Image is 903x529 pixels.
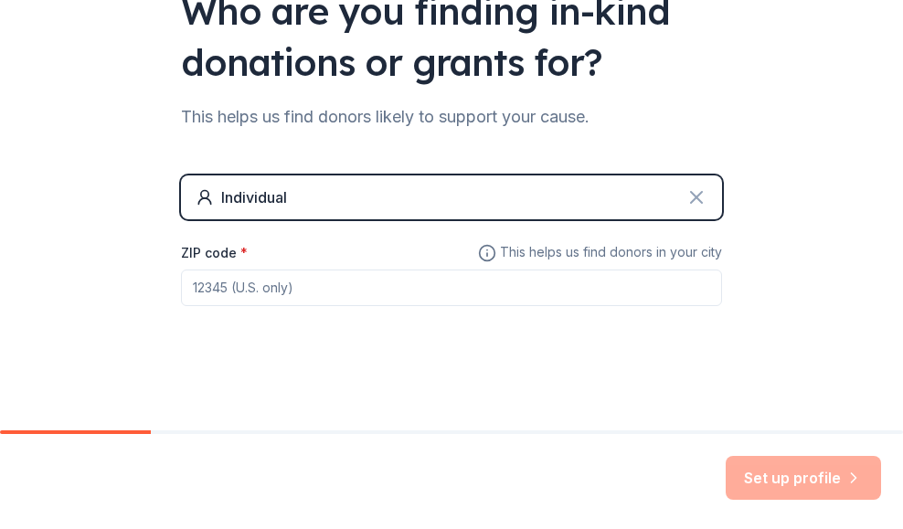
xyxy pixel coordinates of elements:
[478,241,722,264] span: This helps us find donors in your city
[221,186,287,208] div: Individual
[181,102,722,132] div: This helps us find donors likely to support your cause.
[181,270,722,306] input: 12345 (U.S. only)
[181,244,248,262] label: ZIP code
